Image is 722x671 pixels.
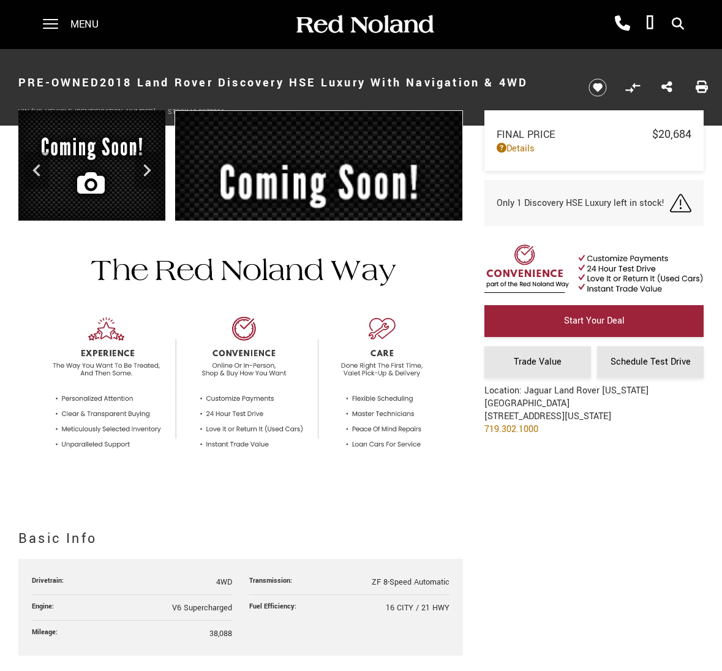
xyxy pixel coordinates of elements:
[32,601,60,612] div: Engine:
[514,355,562,368] span: Trade Value
[484,423,538,436] a: 719.302.1000
[372,577,449,588] span: ZF 8-Speed Automatic
[249,601,303,612] div: Fuel Efficiency:
[209,628,232,639] span: 38,088
[484,346,591,378] a: Trade Value
[32,575,70,586] div: Drivetrain:
[18,107,31,116] span: VIN:
[172,602,232,613] span: V6 Supercharged
[18,528,463,550] h2: Basic Info
[696,80,708,96] a: Print this Pre-Owned 2018 Land Rover Discovery HSE Luxury With Navigation & 4WD
[294,14,435,36] img: Red Noland Auto Group
[497,126,691,142] a: Final Price $20,684
[249,575,298,586] div: Transmission:
[484,305,704,337] a: Start Your Deal
[584,78,611,97] button: Save vehicle
[18,75,100,91] strong: Pre-Owned
[216,577,232,588] span: 4WD
[484,384,704,445] div: Location: Jaguar Land Rover [US_STATE][GEOGRAPHIC_DATA] [STREET_ADDRESS][US_STATE]
[497,197,664,210] span: Only 1 Discovery HSE Luxury left in stock!
[386,602,449,613] span: 16 CITY / 21 HWY
[190,107,225,116] span: UL067226A
[661,80,672,96] a: Share this Pre-Owned 2018 Land Rover Discovery HSE Luxury With Navigation & 4WD
[597,346,704,378] a: Schedule Test Drive
[18,58,568,107] h1: 2018 Land Rover Discovery HSE Luxury With Navigation & 4WD
[18,110,165,224] img: Used 2018 Land Rover HSE Luxury image 1
[652,126,691,142] span: $20,684
[497,127,652,142] span: Final Price
[31,107,156,116] span: [US_VEHICLE_IDENTIFICATION_NUMBER]
[497,142,691,155] a: Details
[623,78,642,97] button: Compare vehicle
[32,627,64,637] div: Mileage:
[175,110,463,333] img: Used 2018 Land Rover HSE Luxury image 1
[611,355,691,368] span: Schedule Test Drive
[168,107,190,116] span: Stock:
[564,314,625,327] span: Start Your Deal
